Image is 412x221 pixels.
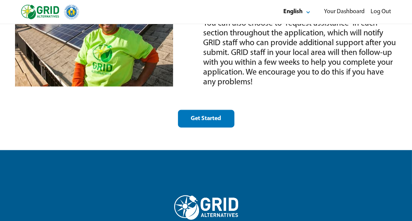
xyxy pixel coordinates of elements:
img: logo [21,5,79,20]
div: English [284,8,303,16]
button: Get Started [178,110,234,128]
div: Get Started [184,115,228,123]
div: Your Dashboard [324,8,365,16]
div: Log Out [371,8,391,16]
img: Grid Alternatives [174,195,238,220]
div: You can also choose to “request assistance” in each section throughout the application, which wil... [203,19,397,87]
button: Select [277,3,318,21]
